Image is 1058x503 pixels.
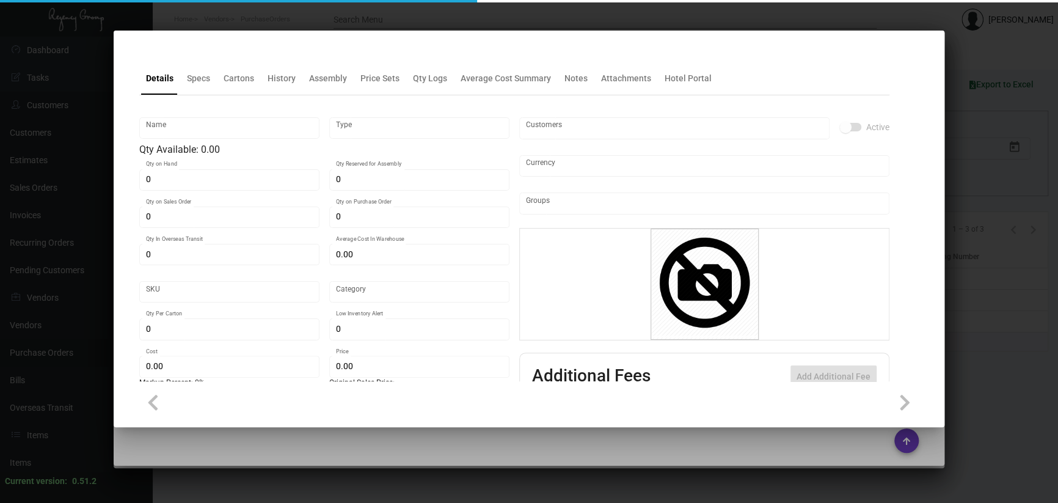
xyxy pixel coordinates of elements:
div: Notes [564,72,588,85]
div: Average Cost Summary [461,72,551,85]
div: Cartons [224,72,254,85]
button: Add Additional Fee [790,365,877,387]
h2: Additional Fees [532,365,651,387]
input: Add new.. [526,199,883,208]
span: Add Additional Fee [797,372,870,381]
div: 0.51.2 [72,475,97,488]
div: Specs [187,72,210,85]
div: Current version: [5,475,67,488]
div: Details [146,72,173,85]
div: Price Sets [360,72,399,85]
div: Qty Available: 0.00 [139,142,509,157]
span: Active [866,120,889,134]
div: Hotel Portal [665,72,712,85]
div: History [268,72,296,85]
div: Qty Logs [413,72,447,85]
div: Assembly [309,72,347,85]
div: Attachments [601,72,651,85]
input: Add new.. [526,123,823,133]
